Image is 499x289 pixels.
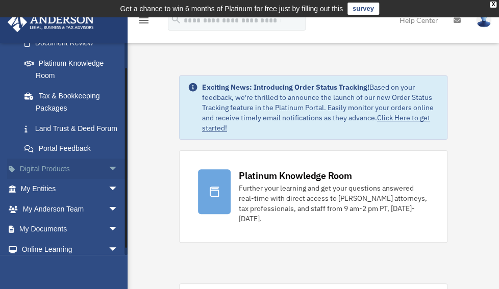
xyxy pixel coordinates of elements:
[108,219,129,240] span: arrow_drop_down
[108,199,129,220] span: arrow_drop_down
[14,86,134,118] a: Tax & Bookkeeping Packages
[108,179,129,200] span: arrow_drop_down
[7,239,134,259] a: Online Learningarrow_drop_down
[347,3,379,15] a: survey
[202,83,369,92] strong: Exciting News: Introducing Order Status Tracking!
[490,2,496,8] div: close
[108,239,129,260] span: arrow_drop_down
[14,139,134,159] a: Portal Feedback
[202,113,430,133] a: Click Here to get started!
[7,219,134,240] a: My Documentsarrow_drop_down
[14,53,134,86] a: Platinum Knowledge Room
[138,14,150,27] i: menu
[7,199,134,219] a: My Anderson Teamarrow_drop_down
[170,14,182,25] i: search
[108,159,129,179] span: arrow_drop_down
[239,183,429,224] div: Further your learning and get your questions answered real-time with direct access to [PERSON_NAM...
[179,150,447,243] a: Platinum Knowledge Room Further your learning and get your questions answered real-time with dire...
[7,179,134,199] a: My Entitiesarrow_drop_down
[239,169,352,182] div: Platinum Knowledge Room
[7,159,134,179] a: Digital Productsarrow_drop_down
[138,18,150,27] a: menu
[202,82,439,133] div: Based on your feedback, we're thrilled to announce the launch of our new Order Status Tracking fe...
[476,13,491,28] img: User Pic
[14,118,134,139] a: Land Trust & Deed Forum
[120,3,343,15] div: Get a chance to win 6 months of Platinum for free just by filling out this
[5,12,97,32] img: Anderson Advisors Platinum Portal
[14,33,134,54] a: Document Review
